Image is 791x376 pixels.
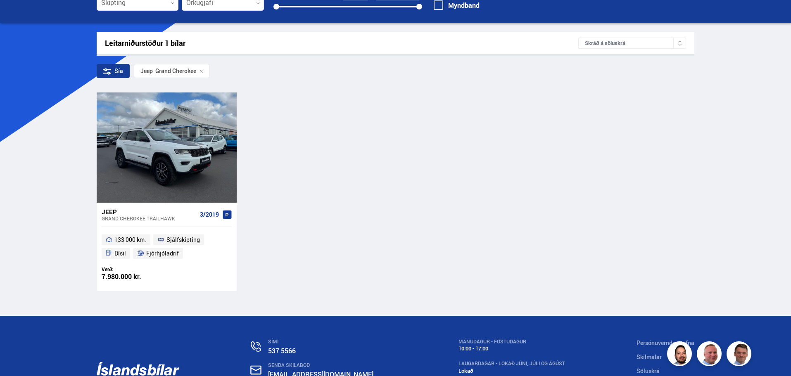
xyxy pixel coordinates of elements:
button: Open LiveChat chat widget [7,3,31,28]
div: 7.980.000 kr. [102,273,167,280]
div: SÍMI [268,339,387,345]
span: Fjórhjóladrif [146,248,179,258]
a: Persónuverndarstefna [637,339,694,347]
div: Jeep [102,208,197,215]
a: 537 5566 [268,346,296,355]
div: Verð: [102,266,167,272]
span: 3/2019 [200,211,219,218]
img: nHj8e-n-aHgjukTg.svg [250,365,261,375]
a: Söluskrá [637,367,660,375]
span: Dísil [114,248,126,258]
div: MÁNUDAGUR - FÖSTUDAGUR [458,339,565,345]
img: FbJEzSuNWCJXmdc-.webp [728,343,753,367]
span: Sjálfskipting [166,235,200,245]
div: Skráð á söluskrá [578,38,686,49]
div: Leitarniðurstöður 1 bílar [105,39,579,47]
a: Skilmalar [637,353,662,361]
img: siFngHWaQ9KaOqBr.png [698,343,723,367]
div: Lokað [458,368,565,374]
img: nhp88E3Fdnt1Opn2.png [668,343,693,367]
div: 10:00 - 17:00 [458,345,565,352]
label: Myndband [434,2,480,9]
a: Jeep Grand Cherokee TRAILHAWK 3/2019 133 000 km. Sjálfskipting Dísil Fjórhjóladrif Verð: 7.980.00... [97,203,237,291]
span: 133 000 km. [114,235,146,245]
div: SENDA SKILABOÐ [268,362,387,368]
span: Grand Cherokee [140,68,196,74]
img: n0V2lOsqF3l1V2iz.svg [251,341,261,352]
div: LAUGARDAGAR - Lokað Júni, Júli og Ágúst [458,361,565,367]
div: Jeep [140,68,153,74]
div: Grand Cherokee TRAILHAWK [102,215,197,221]
div: Sía [97,64,130,78]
